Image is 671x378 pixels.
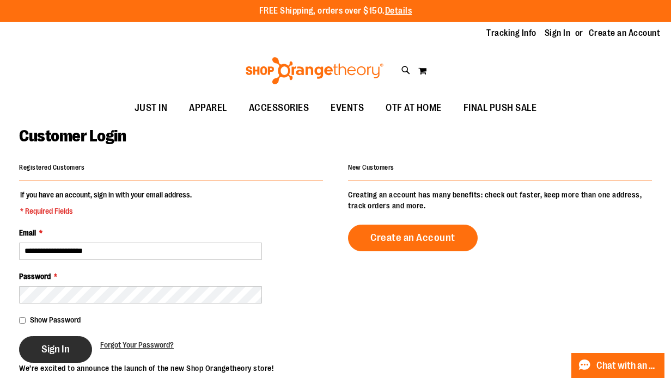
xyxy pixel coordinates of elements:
[370,232,455,244] span: Create an Account
[348,225,478,251] a: Create an Account
[596,361,658,371] span: Chat with an Expert
[486,27,536,39] a: Tracking Info
[244,57,385,84] img: Shop Orangetheory
[19,363,335,374] p: We’re excited to announce the launch of the new Shop Orangetheory store!
[19,228,36,237] span: Email
[331,96,364,120] span: EVENTS
[19,127,126,145] span: Customer Login
[348,189,652,211] p: Creating an account has many benefits: check out faster, keep more than one address, track orders...
[385,6,412,16] a: Details
[386,96,442,120] span: OTF AT HOME
[19,189,193,216] legend: If you have an account, sign in with your email address.
[41,343,70,355] span: Sign In
[348,164,394,171] strong: New Customers
[463,96,537,120] span: FINAL PUSH SALE
[571,353,665,378] button: Chat with an Expert
[589,27,661,39] a: Create an Account
[545,27,571,39] a: Sign In
[100,339,174,350] a: Forgot Your Password?
[100,340,174,349] span: Forgot Your Password?
[19,336,92,363] button: Sign In
[189,96,227,120] span: APPAREL
[30,315,81,324] span: Show Password
[19,272,51,281] span: Password
[259,5,412,17] p: FREE Shipping, orders over $150.
[19,164,84,171] strong: Registered Customers
[135,96,168,120] span: JUST IN
[20,206,192,216] span: * Required Fields
[249,96,309,120] span: ACCESSORIES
